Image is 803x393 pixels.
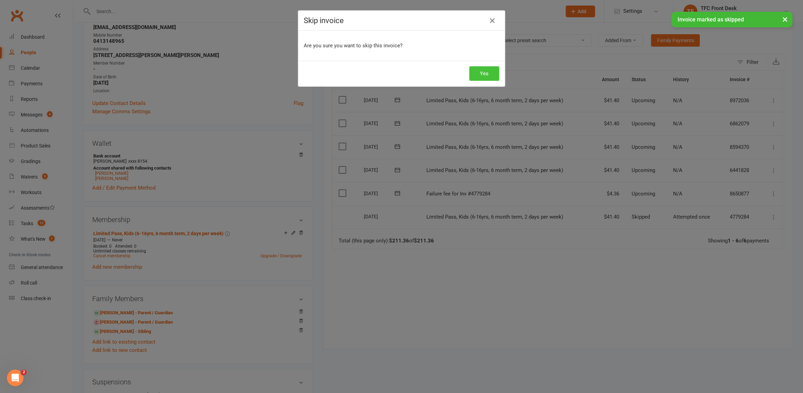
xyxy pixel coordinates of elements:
[21,370,27,375] span: 2
[671,12,792,27] div: Invoice marked as skipped
[304,42,403,49] span: Are you sure you want to skip this invoice?
[779,12,791,27] button: ×
[469,66,499,81] button: Yes
[7,370,23,386] iframe: Intercom live chat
